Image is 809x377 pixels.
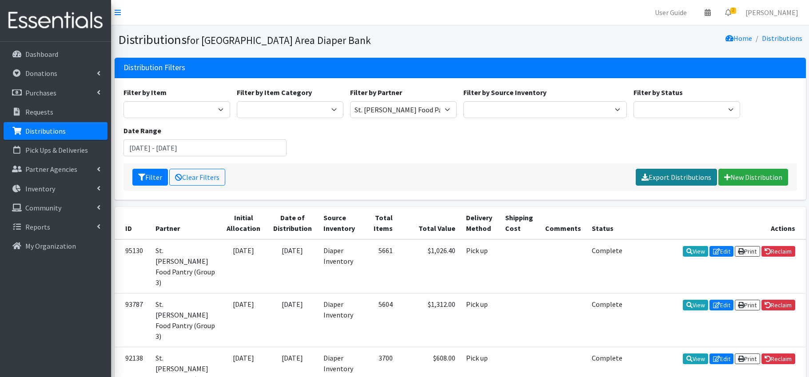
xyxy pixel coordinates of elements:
h3: Distribution Filters [124,63,185,72]
p: Pick Ups & Deliveries [25,146,88,155]
th: Delivery Method [461,207,500,239]
input: January 1, 2011 - December 31, 2011 [124,139,287,156]
small: for [GEOGRAPHIC_DATA] Area Diaper Bank [187,34,371,47]
td: 5604 [363,293,398,347]
a: View [683,246,708,257]
a: Donations [4,64,108,82]
td: 5661 [363,239,398,294]
p: Donations [25,69,57,78]
button: Filter [132,169,168,186]
td: Pick up [461,293,500,347]
a: Dashboard [4,45,108,63]
a: 2 [718,4,738,21]
a: New Distribution [718,169,788,186]
td: Diaper Inventory [318,239,363,294]
a: Home [725,34,752,43]
label: Filter by Source Inventory [463,87,546,98]
a: Requests [4,103,108,121]
a: My Organization [4,237,108,255]
td: St. [PERSON_NAME] Food Pantry (Group 3) [150,293,221,347]
a: Reclaim [761,246,795,257]
label: Filter by Item [124,87,167,98]
img: HumanEssentials [4,6,108,36]
a: Distributions [4,122,108,140]
span: 2 [730,8,736,14]
td: Complete [586,239,628,294]
p: Inventory [25,184,55,193]
a: Print [735,353,760,364]
a: Clear Filters [169,169,225,186]
p: Purchases [25,88,56,97]
p: Reports [25,222,50,231]
td: [DATE] [267,239,318,294]
a: Community [4,199,108,217]
a: User Guide [648,4,694,21]
td: St. [PERSON_NAME] Food Pantry (Group 3) [150,239,221,294]
a: Pick Ups & Deliveries [4,141,108,159]
th: Status [586,207,628,239]
td: Diaper Inventory [318,293,363,347]
a: Print [735,300,760,310]
th: Total Items [363,207,398,239]
td: 93787 [115,293,150,347]
label: Filter by Partner [350,87,402,98]
th: ID [115,207,150,239]
a: Purchases [4,84,108,102]
a: Edit [709,300,733,310]
p: Community [25,203,61,212]
h1: Distributions [118,32,457,48]
td: Pick up [461,239,500,294]
th: Initial Allocation [220,207,267,239]
th: Comments [540,207,586,239]
p: Dashboard [25,50,58,59]
a: Reclaim [761,300,795,310]
label: Date Range [124,125,161,136]
p: Partner Agencies [25,165,77,174]
td: $1,026.40 [398,239,461,294]
td: 95130 [115,239,150,294]
td: $1,312.00 [398,293,461,347]
th: Actions [628,207,806,239]
a: Reports [4,218,108,236]
label: Filter by Item Category [237,87,312,98]
a: Edit [709,246,733,257]
p: My Organization [25,242,76,250]
a: Inventory [4,180,108,198]
a: Partner Agencies [4,160,108,178]
label: Filter by Status [634,87,683,98]
th: Total Value [398,207,461,239]
a: Reclaim [761,353,795,364]
a: View [683,300,708,310]
a: Distributions [762,34,802,43]
th: Date of Distribution [267,207,318,239]
a: View [683,353,708,364]
a: Print [735,246,760,257]
a: Edit [709,353,733,364]
th: Source Inventory [318,207,363,239]
td: [DATE] [267,293,318,347]
th: Partner [150,207,221,239]
td: Complete [586,293,628,347]
td: [DATE] [220,239,267,294]
a: Export Distributions [636,169,717,186]
p: Distributions [25,127,66,135]
th: Shipping Cost [500,207,540,239]
a: [PERSON_NAME] [738,4,805,21]
td: [DATE] [220,293,267,347]
p: Requests [25,107,53,116]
